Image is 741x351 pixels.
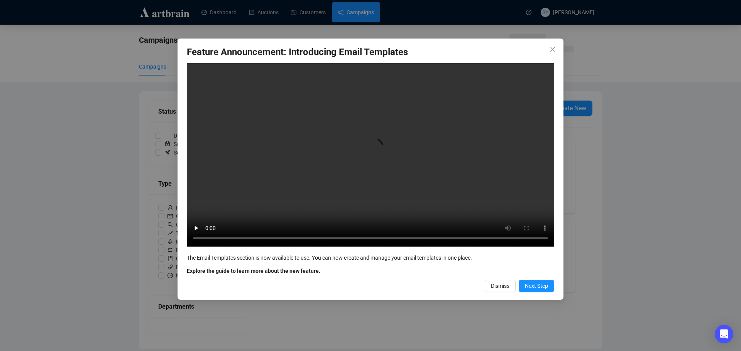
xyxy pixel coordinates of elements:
[715,325,733,343] div: Open Intercom Messenger
[550,46,556,52] span: close
[187,268,320,274] b: Explore the guide to learn more about the new feature.
[187,254,554,262] div: The Email Templates section is now available to use. You can now create and manage your email tem...
[525,282,548,290] span: Next Step
[485,280,516,292] button: Dismiss
[187,63,554,247] video: Your browser does not support the video tag.
[491,282,509,290] span: Dismiss
[519,280,554,292] button: Next Step
[546,43,559,55] button: Close
[187,46,554,59] h3: Feature Announcement: Introducing Email Templates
